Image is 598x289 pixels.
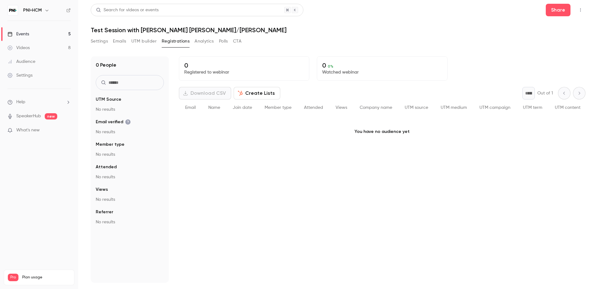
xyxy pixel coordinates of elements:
[233,36,241,46] button: CTA
[8,5,18,15] img: PNI•HCM
[96,186,108,193] span: Views
[16,99,25,105] span: Help
[479,105,510,110] span: UTM campaign
[8,45,30,51] div: Videos
[360,105,392,110] span: Company name
[96,196,164,203] p: No results
[304,105,323,110] span: Attended
[96,7,159,13] div: Search for videos or events
[16,127,40,134] span: What's new
[162,36,190,46] button: Registrations
[91,36,108,46] button: Settings
[219,36,228,46] button: Polls
[208,105,220,110] span: Name
[328,64,333,68] span: 0 %
[265,105,291,110] span: Member type
[96,164,117,170] span: Attended
[234,87,280,99] button: Create Lists
[179,116,585,147] p: You have no audience yet
[96,219,164,225] p: No results
[96,61,116,69] h1: 0 People
[131,36,157,46] button: UTM builder
[96,141,124,148] span: Member type
[96,174,164,180] p: No results
[185,105,196,110] span: Email
[96,96,164,225] section: facet-groups
[195,36,214,46] button: Analytics
[8,274,18,281] span: Pro
[8,31,29,37] div: Events
[8,99,71,105] li: help-dropdown-opener
[336,105,347,110] span: Views
[184,69,304,75] p: Registered to webinar
[537,90,553,96] p: Out of 1
[322,69,442,75] p: Watched webinar
[96,119,131,125] span: Email verified
[233,105,252,110] span: Join date
[96,96,121,103] span: UTM Source
[22,275,70,280] span: Plan usage
[96,106,164,113] p: No results
[184,62,304,69] p: 0
[91,26,585,34] h1: Test Session with [PERSON_NAME] [PERSON_NAME]/[PERSON_NAME]
[96,209,113,215] span: Referrer
[405,105,428,110] span: UTM source
[96,129,164,135] p: No results
[45,113,57,119] span: new
[23,7,42,13] h6: PNI•HCM
[8,58,35,65] div: Audience
[96,151,164,158] p: No results
[523,105,542,110] span: UTM term
[546,4,570,16] button: Share
[8,72,33,79] div: Settings
[441,105,467,110] span: UTM medium
[555,105,580,110] span: UTM content
[16,113,41,119] a: SpeakerHub
[113,36,126,46] button: Emails
[322,62,442,69] p: 0
[63,128,71,133] iframe: Noticeable Trigger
